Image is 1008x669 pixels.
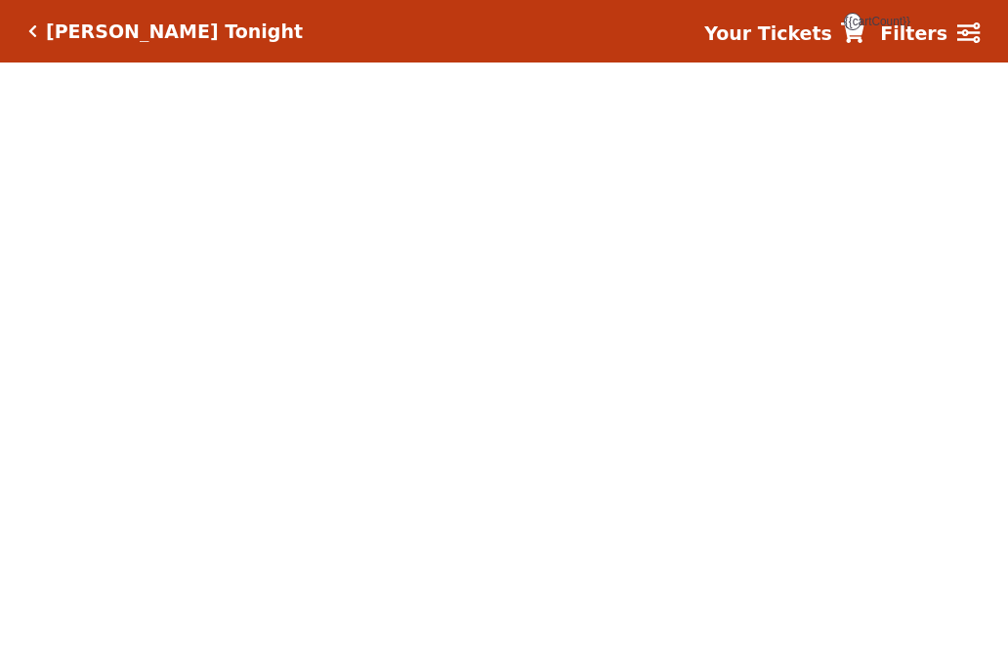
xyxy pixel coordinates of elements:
[46,21,303,43] h5: [PERSON_NAME] Tonight
[880,22,947,44] strong: Filters
[844,13,861,30] span: {{cartCount}}
[704,22,832,44] strong: Your Tickets
[28,24,37,38] a: Click here to go back to filters
[880,20,980,48] a: Filters
[704,20,864,48] a: Your Tickets {{cartCount}}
